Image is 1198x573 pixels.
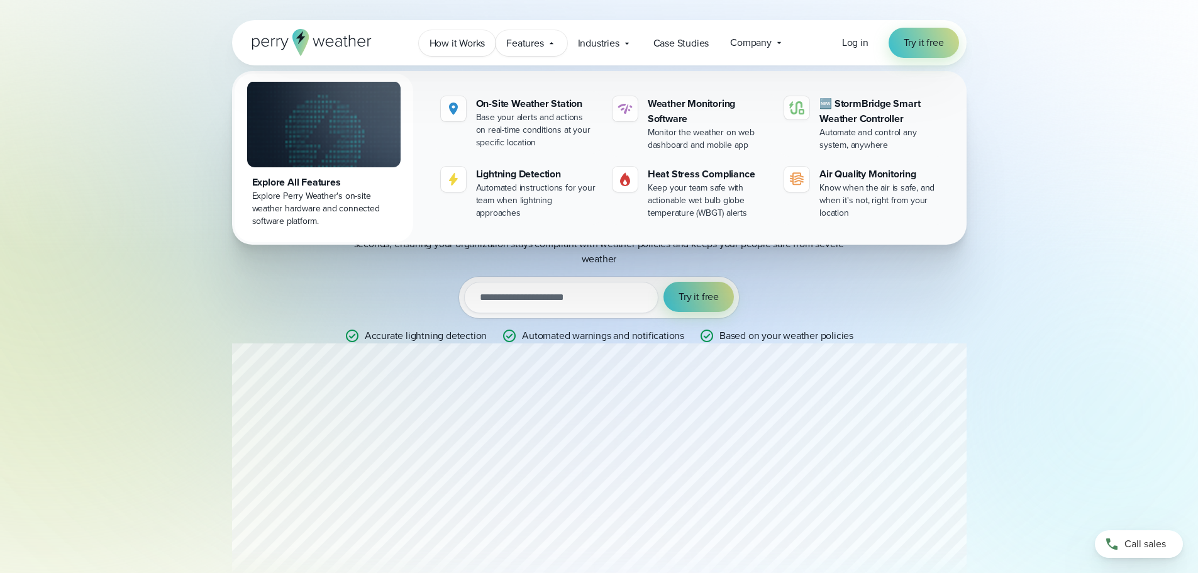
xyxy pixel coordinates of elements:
[252,190,396,228] div: Explore Perry Weather's on-site weather hardware and connected software platform.
[436,91,602,154] a: On-Site Weather Station Base your alerts and actions on real-time conditions at your specific loc...
[618,101,633,116] img: software-icon.svg
[842,35,868,50] a: Log in
[252,175,396,190] div: Explore All Features
[365,328,487,343] p: Accurate lightning detection
[476,167,597,182] div: Lightning Detection
[779,162,946,225] a: Air Quality Monitoring Know when the air is safe, and when it's not, right from your location
[607,162,774,225] a: Heat Stress Compliance Keep your team safe with actionable wet bulb globe temperature (WBGT) alerts
[789,101,804,114] img: stormbridge-icon-V6.svg
[819,182,941,220] div: Know when the air is safe, and when it's not, right from your location
[648,182,769,220] div: Keep your team safe with actionable wet bulb globe temperature (WBGT) alerts
[819,167,941,182] div: Air Quality Monitoring
[618,172,633,187] img: Gas.svg
[889,28,959,58] a: Try it free
[235,74,413,242] a: Explore All Features Explore Perry Weather's on-site weather hardware and connected software plat...
[476,111,597,149] div: Base your alerts and actions on real-time conditions at your specific location
[1124,537,1166,552] span: Call sales
[663,282,734,312] button: Try it free
[446,101,461,116] img: Location.svg
[1095,530,1183,558] a: Call sales
[578,36,619,51] span: Industries
[648,167,769,182] div: Heat Stress Compliance
[679,289,719,304] span: Try it free
[648,96,769,126] div: Weather Monitoring Software
[419,30,496,56] a: How it Works
[607,91,774,157] a: Weather Monitoring Software Monitor the weather on web dashboard and mobile app
[643,30,720,56] a: Case Studies
[819,126,941,152] div: Automate and control any system, anywhere
[476,182,597,220] div: Automated instructions for your team when lightning approaches
[819,96,941,126] div: 🆕 StormBridge Smart Weather Controller
[436,162,602,225] a: Lightning Detection Automated instructions for your team when lightning approaches
[522,328,684,343] p: Automated warnings and notifications
[653,36,709,51] span: Case Studies
[730,35,772,50] span: Company
[648,126,769,152] div: Monitor the weather on web dashboard and mobile app
[719,328,853,343] p: Based on your weather policies
[904,35,944,50] span: Try it free
[430,36,485,51] span: How it Works
[506,36,543,51] span: Features
[476,96,597,111] div: On-Site Weather Station
[446,172,461,187] img: lightning-icon.svg
[789,172,804,187] img: aqi-icon.svg
[779,91,946,157] a: 🆕 StormBridge Smart Weather Controller Automate and control any system, anywhere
